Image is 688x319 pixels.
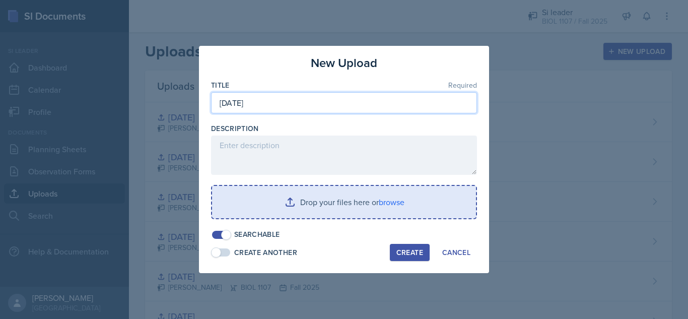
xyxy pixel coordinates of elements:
label: Title [211,80,230,90]
button: Cancel [436,244,477,261]
div: Create Another [234,247,297,258]
input: Enter title [211,92,477,113]
span: Required [448,82,477,89]
label: Description [211,123,259,134]
button: Create [390,244,430,261]
div: Create [396,248,423,257]
div: Searchable [234,229,280,240]
h3: New Upload [311,54,377,72]
div: Cancel [442,248,470,257]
